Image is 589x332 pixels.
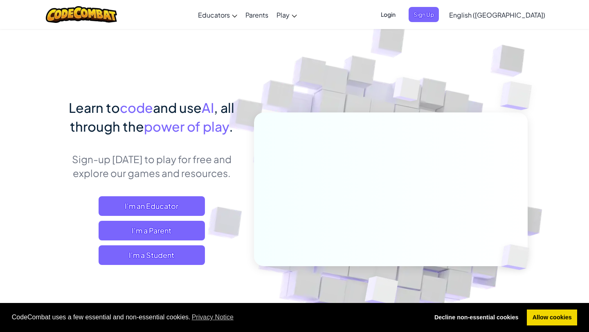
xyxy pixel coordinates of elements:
button: I'm a Student [99,245,205,265]
img: Overlap cubes [378,61,437,122]
span: Learn to [69,99,120,116]
span: power of play [144,118,229,135]
span: code [120,99,153,116]
a: Parents [241,4,272,26]
button: Sign Up [409,7,439,22]
span: Play [277,11,290,19]
span: . [229,118,233,135]
a: English ([GEOGRAPHIC_DATA]) [445,4,549,26]
a: Educators [194,4,241,26]
a: allow cookies [527,310,577,326]
a: Play [272,4,301,26]
img: Overlap cubes [345,259,418,327]
span: CodeCombat uses a few essential and non-essential cookies. [12,311,423,323]
span: Educators [198,11,230,19]
a: I'm an Educator [99,196,205,216]
img: Overlap cubes [484,61,555,130]
img: CodeCombat logo [46,6,117,23]
button: Login [376,7,400,22]
span: AI [202,99,214,116]
p: Sign-up [DATE] to play for free and explore our games and resources. [61,152,242,180]
a: I'm a Parent [99,221,205,240]
span: English ([GEOGRAPHIC_DATA]) [449,11,545,19]
span: and use [153,99,202,116]
img: Overlap cubes [488,227,549,287]
a: learn more about cookies [191,311,235,323]
a: deny cookies [429,310,524,326]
